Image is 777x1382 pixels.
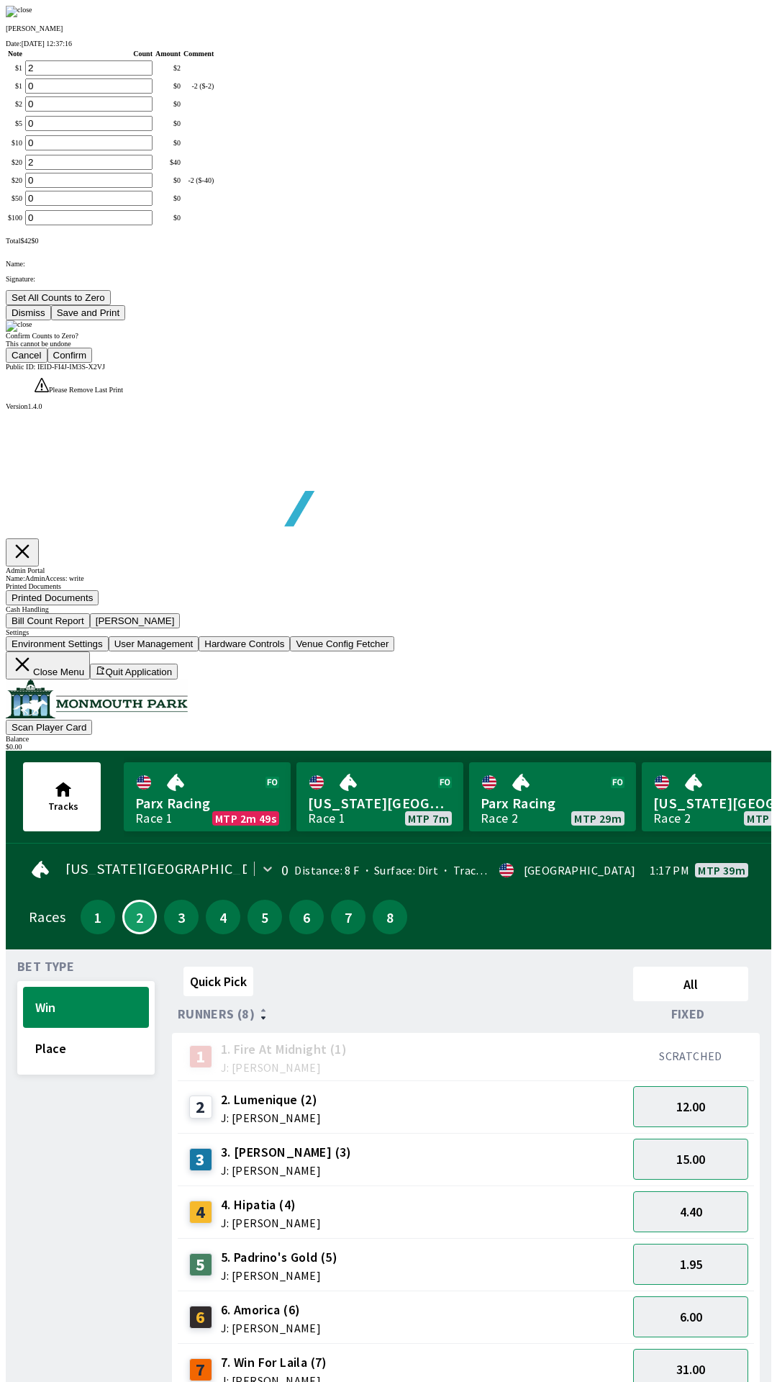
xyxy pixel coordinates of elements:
div: Fixed [627,1007,754,1021]
td: $ 20 [7,172,23,189]
td: $ 5 [7,115,23,132]
button: Quick Pick [183,967,253,996]
button: Scan Player Card [6,720,92,735]
button: Dismiss [6,305,51,320]
span: J: [PERSON_NAME] [221,1112,321,1124]
span: $ 0 [31,237,38,245]
span: 6. Amorica (6) [221,1301,321,1319]
div: $ 0 [155,100,181,108]
div: Public ID: [6,363,771,371]
span: J: [PERSON_NAME] [221,1062,347,1073]
div: Balance [6,735,771,743]
span: 4.40 [680,1203,702,1220]
div: Confirm Counts to Zero? [6,332,771,340]
button: 15.00 [633,1139,748,1180]
span: MTP 2m 49s [215,813,276,824]
span: 6.00 [680,1309,702,1325]
span: [US_STATE][GEOGRAPHIC_DATA] [308,794,452,813]
span: J: [PERSON_NAME] [221,1322,321,1334]
span: 31.00 [676,1361,705,1378]
p: Name: [6,260,771,268]
div: 6 [189,1306,212,1329]
button: 4 [206,900,240,934]
div: Settings [6,628,771,636]
div: 3 [189,1148,212,1171]
a: [US_STATE][GEOGRAPHIC_DATA]Race 1MTP 7m [296,762,463,831]
div: $ 0 [155,176,181,184]
div: $ 0 [155,194,181,202]
button: 8 [373,900,407,934]
button: 6.00 [633,1296,748,1337]
span: 15.00 [676,1151,705,1168]
div: 1 [189,1045,212,1068]
div: Race 2 [481,813,518,824]
div: $ 0 [155,214,181,222]
span: Surface: Dirt [360,863,439,877]
button: All [633,967,748,1001]
div: Races [29,911,65,923]
span: J: [PERSON_NAME] [221,1270,337,1281]
div: $ 2 [155,64,181,72]
button: [PERSON_NAME] [90,613,181,628]
th: Count [24,49,153,58]
span: Parx Racing [135,794,279,813]
button: Confirm [47,348,93,363]
div: Race 2 [653,813,691,824]
span: All [640,976,742,993]
td: $ 50 [7,190,23,207]
button: Environment Settings [6,636,109,651]
span: 8 [376,912,404,922]
th: Note [7,49,23,58]
div: Admin Portal [6,566,771,574]
button: Close Menu [6,651,90,679]
span: 4. Hipatia (4) [221,1196,321,1214]
span: [US_STATE][GEOGRAPHIC_DATA] [65,863,281,875]
td: $ 1 [7,60,23,76]
span: [DATE] 12:37:16 [22,40,72,48]
div: Race 1 [308,813,345,824]
div: $ 0 [155,82,181,90]
button: 6 [289,900,324,934]
div: $ 0 [155,119,181,127]
button: Venue Config Fetcher [290,636,394,651]
span: J: [PERSON_NAME] [221,1217,321,1229]
span: 3 [168,912,195,922]
td: $ 1 [7,78,23,94]
button: Win [23,987,149,1028]
img: close [6,6,32,17]
td: $ 2 [7,96,23,112]
span: MTP 39m [698,864,745,876]
span: 1 [84,912,112,922]
div: Runners (8) [178,1007,627,1021]
p: Signature: [6,275,771,283]
button: Save and Print [51,305,125,320]
span: Track Condition: Good [438,863,568,877]
div: 4 [189,1201,212,1224]
div: Version 1.4.0 [6,402,771,410]
span: 1:17 PM [650,864,689,876]
div: Date: [6,40,771,48]
span: 4 [209,912,237,922]
span: 1. Fire At Midnight (1) [221,1040,347,1059]
button: 1.95 [633,1244,748,1285]
span: 7 [335,912,362,922]
button: Tracks [23,762,101,831]
span: Win [35,999,137,1016]
div: -2 ($-40) [183,176,214,184]
button: Bill Count Report [6,613,90,628]
span: 7. Win For Laila (7) [221,1353,327,1372]
button: User Management [109,636,199,651]
span: Parx Racing [481,794,624,813]
span: J: [PERSON_NAME] [221,1165,352,1176]
button: 7 [331,900,365,934]
span: 2 [127,913,152,921]
span: Quick Pick [190,973,247,990]
td: $ 20 [7,154,23,171]
span: Tracks [48,800,78,813]
div: SCRATCHED [633,1049,748,1063]
span: Distance: 8 F [294,863,359,877]
button: Set All Counts to Zero [6,290,111,305]
span: 1.95 [680,1256,702,1273]
button: 12.00 [633,1086,748,1127]
span: MTP 7m [408,813,449,824]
